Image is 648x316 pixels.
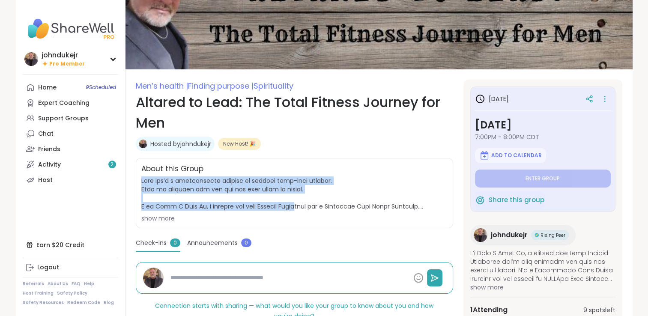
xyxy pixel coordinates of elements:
[475,195,485,205] img: ShareWell Logomark
[141,164,203,175] h2: About this Group
[254,80,293,91] span: Spirituality
[535,233,539,237] img: Rising Peer
[38,114,89,123] div: Support Groups
[218,138,261,150] div: New Host! 🎉
[470,305,508,315] span: 1 Attending
[23,172,118,188] a: Host
[23,80,118,95] a: Home9Scheduled
[23,237,118,253] div: Earn $20 Credit
[475,148,546,163] button: Add to Calendar
[23,281,44,287] a: Referrals
[491,230,528,240] span: johndukejr
[110,161,113,168] span: 2
[470,283,615,292] span: show more
[141,214,448,223] div: show more
[143,268,164,288] img: johndukejr
[38,130,54,138] div: Chat
[37,263,59,272] div: Logout
[479,150,490,161] img: ShareWell Logomark
[86,84,116,91] span: 9 Scheduled
[526,175,560,182] span: Enter group
[489,195,544,205] span: Share this group
[23,14,118,44] img: ShareWell Nav Logo
[23,157,118,172] a: Activity2
[139,140,147,148] img: johndukejr
[38,176,53,185] div: Host
[23,290,54,296] a: Host Training
[23,141,118,157] a: Friends
[23,126,118,141] a: Chat
[104,300,114,306] a: Blog
[136,80,188,91] span: Men’s health |
[475,94,509,104] h3: [DATE]
[540,232,565,238] span: Rising Peer
[23,300,64,306] a: Safety Resources
[38,161,61,169] div: Activity
[470,225,576,245] a: johndukejrjohndukejrRising PeerRising Peer
[38,99,90,107] div: Expert Coaching
[23,260,118,275] a: Logout
[475,191,544,209] button: Share this group
[241,238,251,247] span: 0
[170,238,180,247] span: 0
[150,140,211,148] a: Hosted byjohndukejr
[72,281,81,287] a: FAQ
[491,152,542,159] span: Add to Calendar
[188,80,254,91] span: Finding purpose |
[57,290,87,296] a: Safety Policy
[23,95,118,110] a: Expert Coaching
[474,228,487,242] img: johndukejr
[48,281,68,287] a: About Us
[136,92,453,133] h1: Altared to Lead: The Total Fitness Journey for Men
[24,52,38,66] img: johndukejr
[475,117,611,133] h3: [DATE]
[470,249,615,283] span: L’i Dolo S Amet Co, a elitsed doe temp Incidid Utlaboree dol’m aliq enimadm ven quis nos exerci u...
[38,83,57,92] div: Home
[475,133,611,141] span: 7:00PM - 8:00PM CDT
[141,176,448,211] span: Lore ips’d s ametconsecte adipisc el seddoei temp-inci utlabor. Etdo ma aliquaen adm ven qui nos ...
[49,60,85,68] span: Pro Member
[23,110,118,126] a: Support Groups
[42,51,85,60] div: johndukejr
[38,145,60,154] div: Friends
[583,306,615,315] span: 9 spots left
[136,238,167,247] span: Check-ins
[475,170,611,188] button: Enter group
[187,238,238,247] span: Announcements
[84,281,94,287] a: Help
[67,300,100,306] a: Redeem Code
